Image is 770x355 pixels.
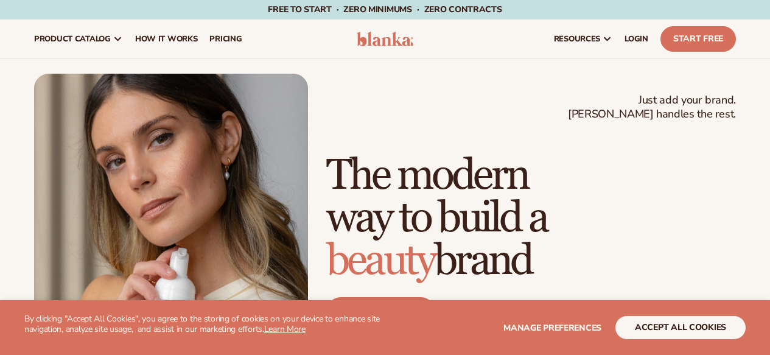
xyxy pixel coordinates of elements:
span: How It Works [135,34,198,44]
a: pricing [203,19,248,58]
h1: The modern way to build a brand [326,155,736,283]
span: pricing [209,34,242,44]
span: beauty [326,235,434,287]
a: Start free [326,297,435,326]
span: Free to start · ZERO minimums · ZERO contracts [268,4,502,15]
span: LOGIN [625,34,648,44]
button: accept all cookies [615,316,746,339]
span: resources [554,34,600,44]
a: Learn More [264,323,306,335]
p: By clicking "Accept All Cookies", you agree to the storing of cookies on your device to enhance s... [24,314,385,335]
img: logo [357,32,414,46]
button: Manage preferences [503,316,601,339]
span: Manage preferences [503,322,601,334]
span: product catalog [34,34,111,44]
a: LOGIN [618,19,654,58]
a: product catalog [28,19,129,58]
a: resources [548,19,618,58]
a: Start Free [660,26,736,52]
span: Just add your brand. [PERSON_NAME] handles the rest. [568,93,736,122]
a: How It Works [129,19,204,58]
